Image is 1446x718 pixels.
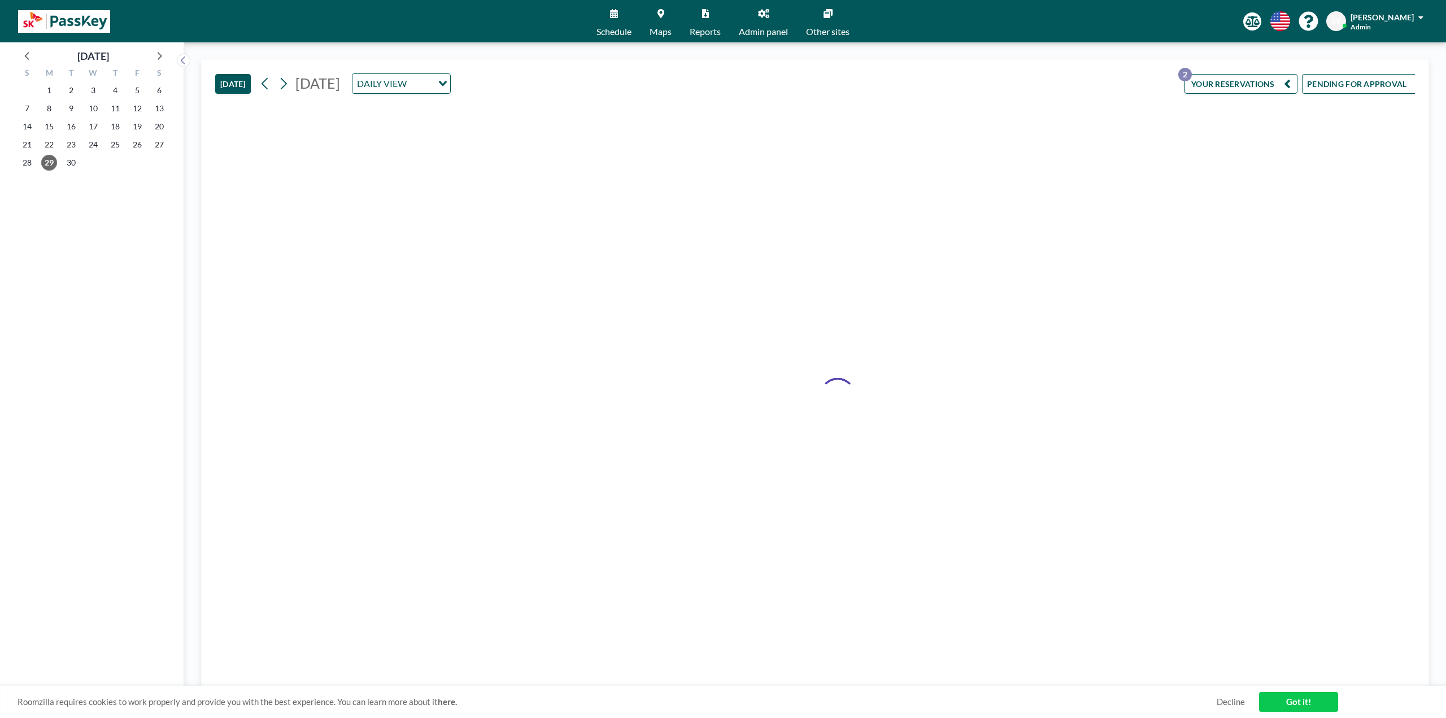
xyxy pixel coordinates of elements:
button: [DATE] [215,74,251,94]
span: Saturday, September 27, 2025 [151,137,167,153]
span: Maps [650,27,672,36]
span: [DATE] [295,75,340,92]
span: Tuesday, September 2, 2025 [63,82,79,98]
span: Friday, September 5, 2025 [129,82,145,98]
span: Wednesday, September 10, 2025 [85,101,101,116]
div: W [82,67,104,81]
span: Reports [690,27,721,36]
span: Admin [1351,23,1371,31]
span: Sunday, September 14, 2025 [19,119,35,134]
span: Admin panel [739,27,788,36]
span: Other sites [806,27,850,36]
a: Got it! [1259,692,1338,712]
button: PENDING FOR APPROVAL [1302,74,1428,94]
span: DAILY VIEW [355,76,409,91]
span: Monday, September 29, 2025 [41,155,57,171]
span: Monday, September 22, 2025 [41,137,57,153]
span: Roomzilla requires cookies to work properly and provide you with the best experience. You can lea... [18,697,1217,707]
span: Friday, September 19, 2025 [129,119,145,134]
div: [DATE] [77,48,109,64]
span: Sunday, September 21, 2025 [19,137,35,153]
input: Search for option [410,76,432,91]
span: Wednesday, September 17, 2025 [85,119,101,134]
img: organization-logo [18,10,110,33]
span: [PERSON_NAME] [1351,12,1414,22]
span: Saturday, September 6, 2025 [151,82,167,98]
div: Search for option [352,74,450,93]
div: M [38,67,60,81]
span: Wednesday, September 24, 2025 [85,137,101,153]
span: SY [1331,16,1341,27]
div: S [148,67,170,81]
span: Tuesday, September 30, 2025 [63,155,79,171]
span: Tuesday, September 16, 2025 [63,119,79,134]
span: Thursday, September 25, 2025 [107,137,123,153]
span: Thursday, September 4, 2025 [107,82,123,98]
a: Decline [1217,697,1245,707]
div: S [16,67,38,81]
span: Monday, September 15, 2025 [41,119,57,134]
span: Saturday, September 20, 2025 [151,119,167,134]
span: Thursday, September 11, 2025 [107,101,123,116]
div: T [60,67,82,81]
span: Sunday, September 7, 2025 [19,101,35,116]
span: Friday, September 26, 2025 [129,137,145,153]
span: Monday, September 8, 2025 [41,101,57,116]
span: Saturday, September 13, 2025 [151,101,167,116]
span: Monday, September 1, 2025 [41,82,57,98]
span: Schedule [596,27,631,36]
span: Wednesday, September 3, 2025 [85,82,101,98]
span: Sunday, September 28, 2025 [19,155,35,171]
div: T [104,67,126,81]
p: 2 [1178,68,1192,81]
button: YOUR RESERVATIONS2 [1184,74,1297,94]
span: Tuesday, September 9, 2025 [63,101,79,116]
a: here. [438,697,457,707]
div: F [126,67,148,81]
span: Thursday, September 18, 2025 [107,119,123,134]
span: Friday, September 12, 2025 [129,101,145,116]
span: Tuesday, September 23, 2025 [63,137,79,153]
